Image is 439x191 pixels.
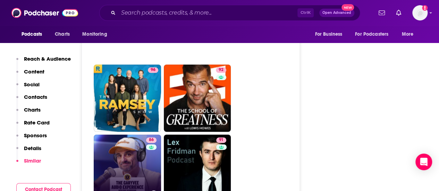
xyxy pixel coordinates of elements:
div: Search podcasts, credits, & more... [99,5,360,21]
svg: Add a profile image [422,5,428,11]
div: Open Intercom Messenger [415,154,432,170]
button: Show profile menu [412,5,428,20]
img: User Profile [412,5,428,20]
a: 96 [94,64,161,132]
p: Content [24,68,44,75]
p: Reach & Audience [24,55,71,62]
span: For Business [315,29,342,39]
button: open menu [397,28,422,41]
span: Ctrl K [297,8,314,17]
button: Reach & Audience [16,55,71,68]
a: Show notifications dropdown [376,7,388,19]
span: Open Advanced [322,11,351,15]
span: Logged in as gabrielle.gantz [412,5,428,20]
p: Similar [24,157,41,164]
span: New [341,4,354,11]
p: Social [24,81,40,88]
p: Details [24,145,41,151]
span: 92 [219,67,223,73]
p: Rate Card [24,119,50,126]
span: 91 [219,137,223,144]
a: 91 [216,137,226,143]
button: Similar [16,157,41,170]
button: Open AdvancedNew [319,9,354,17]
button: open menu [77,28,116,41]
p: Sponsors [24,132,47,139]
span: Charts [55,29,70,39]
button: Charts [16,106,41,119]
a: 96 [148,67,158,73]
button: Details [16,145,41,158]
button: open menu [310,28,351,41]
a: 86 [146,137,157,143]
span: Monitoring [82,29,107,39]
a: 92 [216,67,226,73]
button: Rate Card [16,119,50,132]
a: Show notifications dropdown [393,7,404,19]
span: 96 [151,67,155,73]
a: 92 [164,64,231,132]
button: Sponsors [16,132,47,145]
a: Charts [50,28,74,41]
p: Contacts [24,94,47,100]
button: Contacts [16,94,47,106]
span: For Podcasters [355,29,388,39]
input: Search podcasts, credits, & more... [118,7,297,18]
button: open menu [351,28,398,41]
span: Podcasts [22,29,42,39]
img: Podchaser - Follow, Share and Rate Podcasts [11,6,78,19]
span: 86 [149,137,154,144]
button: Content [16,68,44,81]
span: More [402,29,414,39]
p: Charts [24,106,41,113]
button: open menu [17,28,51,41]
button: Social [16,81,40,94]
